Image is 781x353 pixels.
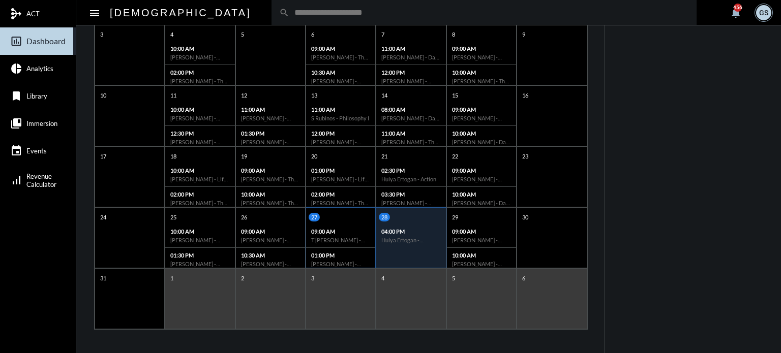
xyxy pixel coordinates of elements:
p: 27 [309,213,320,221]
h6: [PERSON_NAME] - [PERSON_NAME] - Data Capturing [452,115,511,121]
span: ACT [26,10,40,18]
h6: [PERSON_NAME] - Action [452,261,511,267]
h6: [PERSON_NAME] - Life With [PERSON_NAME] [311,176,370,182]
p: 02:00 PM [170,191,229,198]
p: 13 [309,91,320,100]
h6: T [PERSON_NAME] - The Philosophy [311,237,370,243]
p: 22 [449,152,461,161]
div: GS [756,5,771,20]
p: 4 [379,274,387,282]
h6: [PERSON_NAME] - Investment [381,78,440,84]
p: 21 [379,152,390,161]
p: 12:00 PM [381,69,440,76]
p: 12:30 PM [170,130,229,137]
h6: [PERSON_NAME] - The Philosophy [311,200,370,206]
div: 456 [734,4,742,12]
p: 8 [449,30,458,39]
h6: S Rubinos - Philosophy I [311,115,370,121]
p: 30 [520,213,531,221]
p: 09:00 AM [241,167,300,174]
h6: [PERSON_NAME] - Action [241,237,300,243]
h6: [PERSON_NAME] - [PERSON_NAME] - Data Capturing [452,54,511,60]
h6: [PERSON_NAME] - Action [311,261,370,267]
mat-icon: pie_chart [10,62,22,75]
p: 12:00 PM [311,130,370,137]
h6: [PERSON_NAME] - Action [311,78,370,84]
p: 23 [520,152,531,161]
h6: [PERSON_NAME] - Review [170,115,229,121]
p: 6 [520,274,528,282]
h6: [PERSON_NAME] - Life With [PERSON_NAME] [170,176,229,182]
h6: [PERSON_NAME] - Philosophy I [241,139,300,145]
h6: [PERSON_NAME] - The Philosophy [170,200,229,206]
h6: [PERSON_NAME] - Data Capturing [381,54,440,60]
p: 20 [309,152,320,161]
p: 11:00 AM [241,106,300,113]
mat-icon: collections_bookmark [10,117,22,130]
p: 11:00 AM [381,130,440,137]
p: 16 [520,91,531,100]
p: 10:30 AM [311,69,370,76]
p: 4 [168,30,176,39]
p: 09:00 AM [452,106,511,113]
h6: [PERSON_NAME] - The Philosophy [241,176,300,182]
p: 09:00 AM [311,228,370,235]
p: 19 [238,152,250,161]
p: 25 [168,213,179,221]
p: 01:30 PM [170,252,229,259]
p: 7 [379,30,387,39]
button: Toggle sidenav [84,3,105,23]
p: 9 [520,30,528,39]
p: 10:30 AM [241,252,300,259]
h6: [PERSON_NAME] - Data Capturing [381,115,440,121]
p: 28 [379,213,390,221]
mat-icon: mediation [10,8,22,20]
p: 11:00 AM [381,45,440,52]
h6: [PERSON_NAME] - Action [170,237,229,243]
mat-icon: insert_chart_outlined [10,35,22,47]
p: 09:00 AM [241,228,300,235]
h6: [PERSON_NAME] - The Philosophy [170,78,229,84]
p: 5 [238,30,247,39]
p: 11:00 AM [311,106,370,113]
p: 09:00 AM [452,45,511,52]
h6: [PERSON_NAME] - Data Capturing [452,200,511,206]
p: 3 [98,30,106,39]
p: 24 [98,213,109,221]
p: 10:00 AM [241,191,300,198]
p: 09:00 AM [311,45,370,52]
p: 01:00 PM [311,252,370,259]
p: 2 [238,274,247,282]
p: 10:00 AM [452,191,511,198]
p: 01:00 PM [311,167,370,174]
p: 18 [168,152,179,161]
p: 10 [98,91,109,100]
p: 31 [98,274,109,282]
span: Analytics [26,65,53,73]
h6: Hulya Ertogan - Action [381,176,440,182]
p: 10:00 AM [170,167,229,174]
p: 11 [168,91,179,100]
p: 26 [238,213,250,221]
span: Library [26,92,47,100]
h6: [PERSON_NAME] - Retirement Doctrine I [170,139,229,145]
mat-icon: notifications [730,7,742,19]
span: Immersion [26,119,57,127]
p: 5 [449,274,458,282]
h6: [PERSON_NAME] - Philosophy I [241,115,300,121]
p: 10:00 AM [452,130,511,137]
p: 6 [309,30,317,39]
p: 14 [379,91,390,100]
h6: [PERSON_NAME] - Action [381,200,440,206]
p: 10:00 AM [452,252,511,259]
p: 12 [238,91,250,100]
mat-icon: search [279,8,289,18]
p: 02:30 PM [381,167,440,174]
h6: [PERSON_NAME] - The Philosophy [311,54,370,60]
p: 01:30 PM [241,130,300,137]
h6: [PERSON_NAME] - Verification [170,54,229,60]
p: 02:00 PM [311,191,370,198]
mat-icon: event [10,145,22,157]
h6: [PERSON_NAME] - [PERSON_NAME] - Action [452,237,511,243]
p: 3 [309,274,317,282]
